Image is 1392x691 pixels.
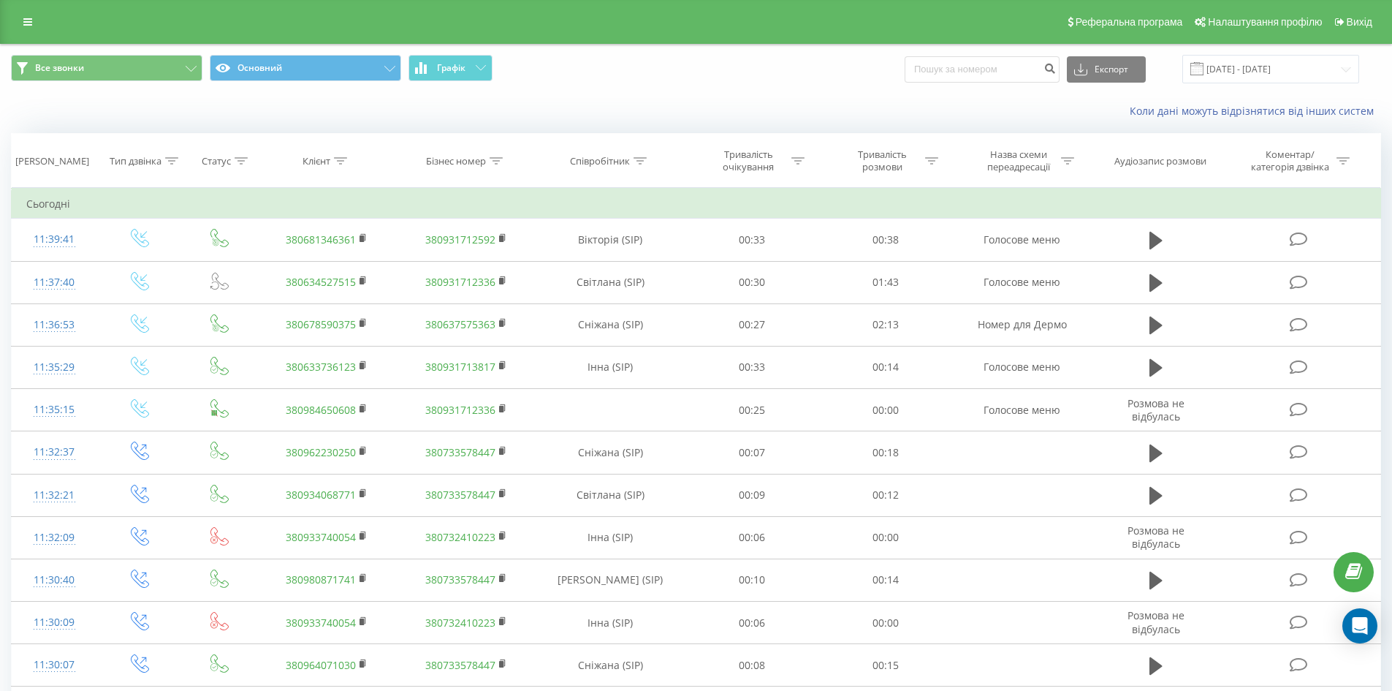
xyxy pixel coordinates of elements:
[286,360,356,374] a: 380633736123
[979,148,1057,173] div: Назва схеми переадресації
[819,474,953,516] td: 00:12
[35,62,84,74] span: Все звонки
[12,189,1381,219] td: Сьогодні
[408,55,492,81] button: Графік
[425,317,495,331] a: 380637575363
[425,488,495,502] a: 380733578447
[425,403,495,417] a: 380931712336
[26,396,83,424] div: 11:35:15
[1067,56,1146,83] button: Експорт
[685,644,819,687] td: 00:08
[425,616,495,630] a: 380732410223
[843,148,921,173] div: Тривалість розмови
[426,155,486,167] div: Бізнес номер
[685,431,819,474] td: 00:07
[286,275,356,289] a: 380634527515
[110,155,161,167] div: Тип дзвінка
[536,431,685,474] td: Сніжана (SIP)
[1127,608,1184,635] span: Розмова не відбулась
[536,644,685,687] td: Сніжана (SIP)
[685,602,819,644] td: 00:06
[425,233,495,246] a: 380931712592
[425,573,495,586] a: 380733578447
[819,346,953,388] td: 00:14
[425,360,495,374] a: 380931713817
[425,275,495,289] a: 380931712336
[536,474,685,516] td: Світлана (SIP)
[286,445,356,459] a: 380962230250
[1130,104,1381,118] a: Коли дані можуть відрізнятися вiд інших систем
[819,559,953,601] td: 00:14
[286,488,356,502] a: 380934068771
[26,353,83,382] div: 11:35:29
[1247,148,1333,173] div: Коментар/категорія дзвінка
[1127,396,1184,423] span: Розмова не відбулась
[210,55,401,81] button: Основний
[819,219,953,261] td: 00:38
[286,616,356,630] a: 380933740054
[685,389,819,431] td: 00:25
[952,346,1091,388] td: Голосове меню
[11,55,202,81] button: Все звонки
[202,155,231,167] div: Статус
[685,219,819,261] td: 00:33
[819,644,953,687] td: 00:15
[819,602,953,644] td: 00:00
[536,559,685,601] td: [PERSON_NAME] (SIP)
[26,268,83,297] div: 11:37:40
[303,155,330,167] div: Клієнт
[26,651,83,679] div: 11:30:07
[1127,524,1184,551] span: Розмова не відбулась
[425,530,495,544] a: 380732410223
[286,573,356,586] a: 380980871741
[536,346,685,388] td: Інна (SIP)
[685,261,819,303] td: 00:30
[425,658,495,672] a: 380733578447
[536,602,685,644] td: Інна (SIP)
[425,445,495,459] a: 380733578447
[286,658,356,672] a: 380964071030
[905,56,1060,83] input: Пошук за номером
[286,317,356,331] a: 380678590375
[685,559,819,601] td: 00:10
[952,303,1091,346] td: Номер для Дермо
[1347,16,1372,28] span: Вихід
[437,63,465,73] span: Графік
[536,219,685,261] td: Вікторія (SIP)
[1076,16,1183,28] span: Реферальна програма
[819,303,953,346] td: 02:13
[26,225,83,254] div: 11:39:41
[26,481,83,510] div: 11:32:21
[26,566,83,594] div: 11:30:40
[685,346,819,388] td: 00:33
[1114,155,1206,167] div: Аудіозапис розмови
[26,524,83,552] div: 11:32:09
[819,516,953,559] td: 00:00
[685,303,819,346] td: 00:27
[685,474,819,516] td: 00:09
[952,219,1091,261] td: Голосове меню
[685,516,819,559] td: 00:06
[286,403,356,417] a: 380984650608
[26,438,83,467] div: 11:32:37
[286,530,356,544] a: 380933740054
[819,261,953,303] td: 01:43
[952,389,1091,431] td: Голосове меню
[570,155,630,167] div: Співробітник
[952,261,1091,303] td: Голосове меню
[536,303,685,346] td: Сніжана (SIP)
[15,155,89,167] div: [PERSON_NAME]
[1208,16,1322,28] span: Налаштування профілю
[536,261,685,303] td: Світлана (SIP)
[819,389,953,431] td: 00:00
[26,311,83,339] div: 11:36:53
[536,516,685,559] td: Інна (SIP)
[819,431,953,474] td: 00:18
[1342,608,1377,643] div: Open Intercom Messenger
[26,608,83,637] div: 11:30:09
[286,233,356,246] a: 380681346361
[710,148,788,173] div: Тривалість очікування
